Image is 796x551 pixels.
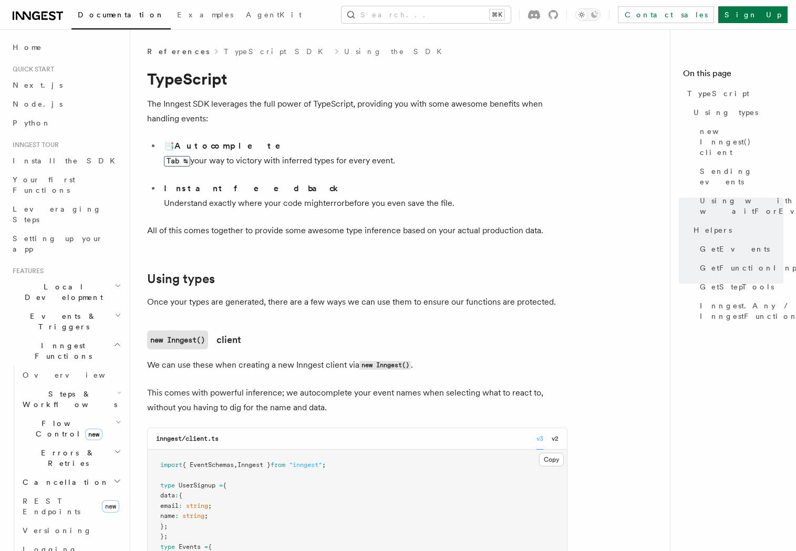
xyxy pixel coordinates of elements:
span: = [204,543,208,550]
span: GetEvents [700,244,770,254]
button: Steps & Workflows [18,384,123,414]
a: Home [8,38,123,57]
span: email [160,502,179,510]
a: Inngest.Any / InngestFunction.Any [696,296,783,326]
a: Setting up your app [8,229,123,258]
a: TypeScript SDK [224,46,329,57]
span: Using types [694,107,758,118]
span: TypeScript [687,88,749,99]
button: Copy [539,453,564,466]
span: UserSignup [179,482,215,489]
a: Next.js [8,76,123,95]
button: Events & Triggers [8,307,123,336]
a: GetEvents [696,240,783,258]
span: Node.js [13,100,63,108]
span: }; [160,533,168,540]
a: new Inngest() client [696,122,783,162]
span: Overview [23,371,131,379]
li: 📑 your way to victory with inferred types for every event. [161,139,567,177]
span: Your first Functions [13,175,75,194]
span: Sending events [700,166,783,187]
a: Your first Functions [8,170,123,200]
span: data [160,492,175,499]
button: Flow Controlnew [18,414,123,443]
span: error [326,198,345,208]
span: { [208,543,212,550]
code: inngest/client.ts [156,435,219,442]
strong: Autocomplete [174,141,295,151]
a: Leveraging Steps [8,200,123,229]
span: ; [204,512,208,519]
a: Install the SDK [8,151,123,170]
button: Errors & Retries [18,443,123,473]
span: = [219,482,223,489]
span: GetStepTools [700,282,774,292]
a: Examples [171,3,240,28]
h1: TypeScript [147,69,567,88]
span: type [160,482,175,489]
span: Helpers [694,225,732,235]
kbd: ⌘K [490,9,504,20]
span: Events [179,543,201,550]
button: v2 [552,428,559,450]
span: Flow Control [18,418,116,439]
span: Documentation [78,11,164,19]
span: type [160,543,175,550]
span: ; [208,502,212,510]
a: Using types [147,272,215,286]
button: Toggle dark mode [575,8,601,21]
p: All of this comes together to provide some awesome type inference based on your actual production... [147,223,567,238]
span: { [179,492,182,499]
span: , [234,461,237,469]
a: REST Endpointsnew [18,492,123,521]
span: Home [13,42,42,53]
a: Python [8,113,123,132]
span: Python [13,119,51,127]
a: TypeScript [683,84,783,103]
span: Quick start [8,65,54,74]
span: Next.js [13,81,63,89]
span: Cancellation [18,477,109,487]
a: GetStepTools [696,277,783,296]
li: Understand exactly where your code might before you even save the file. [161,181,567,211]
span: new Inngest() client [700,126,783,158]
a: AgentKit [240,3,308,28]
span: "inngest" [289,461,322,469]
a: Using the SDK [344,46,448,57]
code: new Inngest() [359,361,411,370]
code: new Inngest() [147,330,208,349]
span: Local Development [8,282,115,303]
span: Setting up your app [13,234,103,253]
a: Sending events [696,162,783,191]
span: : [179,502,182,510]
a: Overview [18,366,123,384]
span: Install the SDK [13,157,121,165]
span: Inngest tour [8,141,59,149]
kbd: Tab ↹ [164,156,190,167]
span: Leveraging Steps [13,205,101,224]
span: Steps & Workflows [18,389,117,410]
span: Examples [177,11,233,19]
strong: Instant feedback [164,183,339,193]
span: { [223,482,226,489]
a: Sign Up [718,6,788,23]
p: Once your types are generated, there are a few ways we can use them to ensure our functions are p... [147,295,567,309]
span: string [186,502,208,510]
span: : [175,512,179,519]
span: ; [322,461,326,469]
button: Search...⌘K [342,6,511,23]
a: Using types [689,103,783,122]
p: The Inngest SDK leverages the full power of TypeScript, providing you with some awesome benefits ... [147,97,567,126]
span: REST Endpoints [23,497,80,516]
span: { EventSchemas [182,461,234,469]
span: new [85,429,102,440]
span: Versioning [23,526,92,535]
h4: On this page [683,67,783,84]
a: Node.js [8,95,123,113]
button: Cancellation [18,473,123,492]
a: Contact sales [618,6,714,23]
a: GetFunctionInput [696,258,783,277]
span: new [102,500,119,513]
span: name [160,512,175,519]
p: We can use these when creating a new Inngest client via . [147,358,567,373]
